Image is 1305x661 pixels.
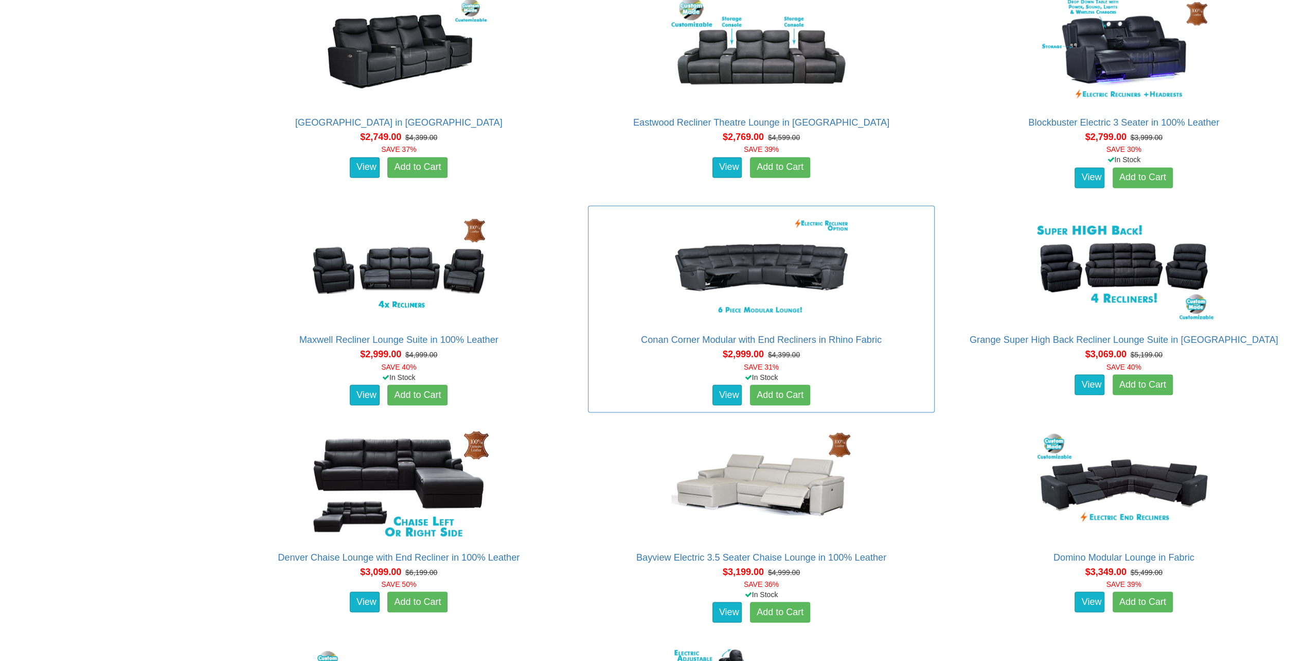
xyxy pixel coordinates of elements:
[768,568,800,576] del: $4,999.00
[381,362,416,371] font: SAVE 40%
[350,157,380,178] a: View
[1031,211,1217,324] img: Grange Super High Back Recliner Lounge Suite in Fabric
[360,349,401,359] span: $2,999.00
[1053,552,1194,562] a: Domino Modular Lounge in Fabric
[744,362,779,371] font: SAVE 31%
[306,211,491,324] img: Maxwell Recliner Lounge Suite in 100% Leather
[360,566,401,577] span: $3,099.00
[636,552,886,562] a: Bayview Electric 3.5 Seater Chaise Lounge in 100% Leather
[768,133,800,142] del: $4,599.00
[744,580,779,588] font: SAVE 36%
[1130,133,1162,142] del: $3,999.00
[970,335,1278,345] a: Grange Super High Back Recliner Lounge Suite in [GEOGRAPHIC_DATA]
[405,133,437,142] del: $4,399.00
[1075,167,1104,188] a: View
[278,552,520,562] a: Denver Chaise Lounge with End Recliner in 100% Leather
[1075,374,1104,395] a: View
[1106,580,1141,588] font: SAVE 39%
[1113,374,1173,395] a: Add to Cart
[586,589,937,599] div: In Stock
[1028,117,1219,128] a: Blockbuster Electric 3 Seater in 100% Leather
[712,602,742,622] a: View
[1106,362,1141,371] font: SAVE 40%
[350,385,380,405] a: View
[723,566,764,577] span: $3,199.00
[387,157,448,178] a: Add to Cart
[712,157,742,178] a: View
[387,592,448,612] a: Add to Cart
[1085,132,1127,142] span: $2,799.00
[723,132,764,142] span: $2,769.00
[744,145,779,153] font: SAVE 39%
[1130,568,1162,576] del: $5,499.00
[712,385,742,405] a: View
[360,132,401,142] span: $2,749.00
[1085,566,1127,577] span: $3,349.00
[586,372,937,382] div: In Stock
[350,592,380,612] a: View
[1113,592,1173,612] a: Add to Cart
[768,351,800,359] del: $4,399.00
[1085,349,1127,359] span: $3,069.00
[633,117,889,128] a: Eastwood Recliner Theatre Lounge in [GEOGRAPHIC_DATA]
[387,385,448,405] a: Add to Cart
[1031,428,1217,542] img: Domino Modular Lounge in Fabric
[299,335,498,345] a: Maxwell Recliner Lounge Suite in 100% Leather
[750,385,810,405] a: Add to Cart
[669,211,854,324] img: Conan Corner Modular with End Recliners in Rhino Fabric
[669,428,854,542] img: Bayview Electric 3.5 Seater Chaise Lounge in 100% Leather
[750,602,810,622] a: Add to Cart
[405,568,437,576] del: $6,199.00
[223,372,575,382] div: In Stock
[641,335,882,345] a: Conan Corner Modular with End Recliners in Rhino Fabric
[1106,145,1141,153] font: SAVE 30%
[1130,351,1162,359] del: $5,199.00
[1075,592,1104,612] a: View
[750,157,810,178] a: Add to Cart
[295,117,503,128] a: [GEOGRAPHIC_DATA] in [GEOGRAPHIC_DATA]
[381,145,416,153] font: SAVE 37%
[381,580,416,588] font: SAVE 50%
[1113,167,1173,188] a: Add to Cart
[723,349,764,359] span: $2,999.00
[306,428,491,542] img: Denver Chaise Lounge with End Recliner in 100% Leather
[948,154,1299,165] div: In Stock
[405,351,437,359] del: $4,999.00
